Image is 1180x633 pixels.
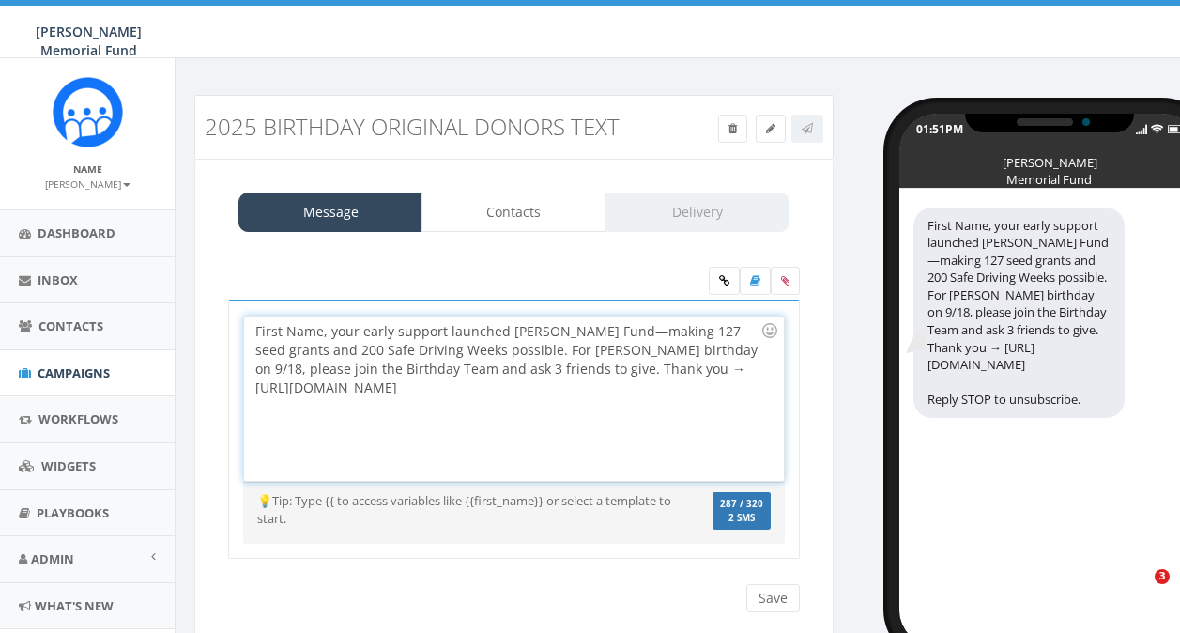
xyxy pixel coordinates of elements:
[38,410,118,427] span: Workflows
[205,115,661,139] h3: 2025 Birthday Original Donors TEXT
[421,193,605,232] a: Contacts
[244,316,783,481] div: First Name, your early support launched [PERSON_NAME] Fund—making 127 seed grants and 200 Safe Dr...
[45,175,130,192] a: [PERSON_NAME]
[31,550,74,567] span: Admin
[36,23,142,59] span: [PERSON_NAME] Memorial Fund
[720,514,763,523] span: 2 SMS
[916,121,963,137] div: 01:51PM
[35,597,114,614] span: What's New
[45,178,130,191] small: [PERSON_NAME]
[746,584,800,612] input: Save
[1155,569,1170,584] span: 3
[720,498,763,510] span: 287 / 320
[53,77,123,147] img: Rally_Corp_Icon.png
[243,492,695,527] div: 💡Tip: Type {{ to access variables like {{first_name}} or select a template to start.
[1003,154,1096,163] div: [PERSON_NAME] Memorial Fund
[740,267,771,295] label: Insert Template Text
[759,319,781,342] div: Use the TAB key to insert emoji faster
[728,120,737,136] span: Delete Campaign
[38,224,115,241] span: Dashboard
[38,364,110,381] span: Campaigns
[766,120,775,136] span: Edit Campaign
[38,317,103,334] span: Contacts
[41,457,96,474] span: Widgets
[1116,569,1161,614] iframe: Intercom live chat
[913,208,1125,418] div: First Name, your early support launched [PERSON_NAME] Fund—making 127 seed grants and 200 Safe Dr...
[238,193,422,232] a: Message
[37,504,109,521] span: Playbooks
[771,267,800,295] span: Attach your media
[38,271,78,288] span: Inbox
[73,162,102,176] small: Name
